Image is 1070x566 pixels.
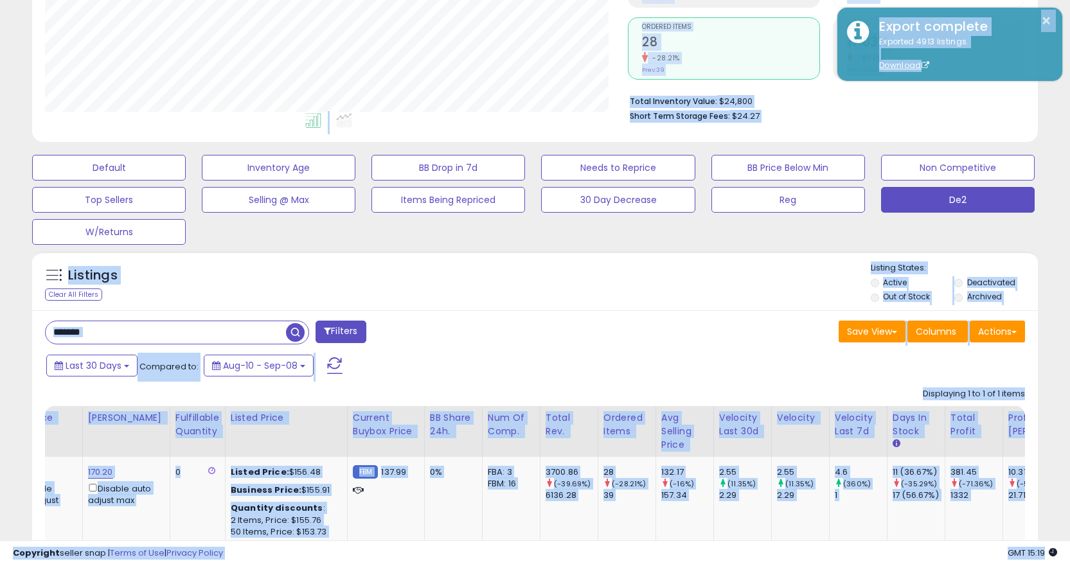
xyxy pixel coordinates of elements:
div: $155.91 [231,484,337,496]
small: FBM [353,465,378,479]
span: 2025-10-9 15:19 GMT [1008,547,1057,559]
div: 2.29 [777,490,829,501]
div: 3700.86 [546,466,598,478]
li: $24,800 [630,93,1015,108]
span: Last 30 Days [66,359,121,372]
small: Days In Stock. [893,438,900,450]
div: Clear All Filters [45,288,102,301]
small: (360%) [843,479,871,489]
div: Min Price [11,411,77,425]
span: Compared to: [139,360,199,373]
small: (-71.36%) [959,479,993,489]
div: 4.6 [835,466,887,478]
small: -28.21% [648,53,680,63]
div: Disable auto adjust max [88,481,160,506]
div: Listed Price [231,411,342,425]
button: Last 30 Days [46,355,138,376]
button: Top Sellers [32,187,186,213]
a: Privacy Policy [166,547,223,559]
button: BB Price Below Min [711,155,865,181]
a: Download [879,60,929,71]
button: Reg [711,187,865,213]
span: 137.99 [381,466,406,478]
label: Active [883,277,907,288]
label: Deactivated [967,277,1015,288]
div: : [231,502,337,514]
div: 157.34 [661,490,713,501]
div: Velocity Last 30d [719,411,766,438]
div: Velocity [777,411,824,425]
h2: 28 [642,35,819,52]
div: 2.29 [719,490,771,501]
div: 0% [430,466,472,478]
button: Non Competitive [881,155,1035,181]
div: 1332 [950,490,1003,501]
div: [PERSON_NAME] [88,411,165,425]
small: (-35.29%) [901,479,937,489]
small: (-28.21%) [612,479,646,489]
div: $156.48 [231,466,337,478]
button: 30 Day Decrease [541,187,695,213]
div: Export complete [869,17,1053,36]
div: 50 Items, Price: $153.73 [231,526,337,538]
button: Filters [316,321,366,343]
div: Velocity Last 7d [835,411,882,438]
label: Out of Stock [883,291,930,302]
div: 6136.28 [546,490,598,501]
span: Ordered Items [642,24,819,31]
small: (-52.51%) [1017,479,1051,489]
p: Listing States: [871,262,1038,274]
button: Save View [839,321,905,342]
a: Terms of Use [110,547,165,559]
div: Avg Selling Price [661,411,708,452]
small: (-16%) [670,479,694,489]
div: 1 [835,490,887,501]
div: Exported 4913 listings. [869,36,1053,72]
button: W/Returns [32,219,186,245]
label: Archived [967,291,1002,302]
a: 170.20 [88,466,113,479]
button: BB Drop in 7d [371,155,525,181]
div: 39 [603,490,655,501]
div: BB Share 24h. [430,411,477,438]
div: 132.17 [661,466,713,478]
div: Fulfillable Quantity [175,411,220,438]
div: seller snap | | [13,547,223,560]
button: × [1041,13,1051,29]
div: 381.45 [950,466,1003,478]
button: De2 [881,187,1035,213]
div: Current Buybox Price [353,411,419,438]
div: Total Profit [950,411,997,438]
div: 2.55 [777,466,829,478]
small: Prev: 39 [642,66,664,74]
button: Needs to Reprice [541,155,695,181]
strong: Copyright [13,547,60,559]
b: Short Term Storage Fees: [630,111,730,121]
div: FBM: 16 [488,478,530,490]
b: Total Inventory Value: [630,96,717,107]
button: Aug-10 - Sep-08 [204,355,314,376]
button: Selling @ Max [202,187,355,213]
div: FBA: 3 [488,466,530,478]
span: Columns [916,325,956,338]
button: Items Being Repriced [371,187,525,213]
small: (11.35%) [727,479,756,489]
button: Inventory Age [202,155,355,181]
b: Business Price: [231,484,301,496]
div: Num of Comp. [488,411,535,438]
b: Quantity discounts [231,502,323,514]
div: Displaying 1 to 1 of 1 items [923,388,1025,400]
div: 11 (36.67%) [893,466,945,478]
div: Total Rev. [546,411,593,438]
div: 28 [603,466,655,478]
button: Columns [907,321,968,342]
span: $24.27 [732,110,760,122]
div: 17 (56.67%) [893,490,945,501]
small: (-39.69%) [554,479,591,489]
div: Ordered Items [603,411,650,438]
div: 2 Items, Price: $155.76 [231,515,337,526]
b: Listed Price: [231,466,289,478]
div: Days In Stock [893,411,940,438]
div: 0 [175,466,215,478]
span: Aug-10 - Sep-08 [223,359,298,372]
